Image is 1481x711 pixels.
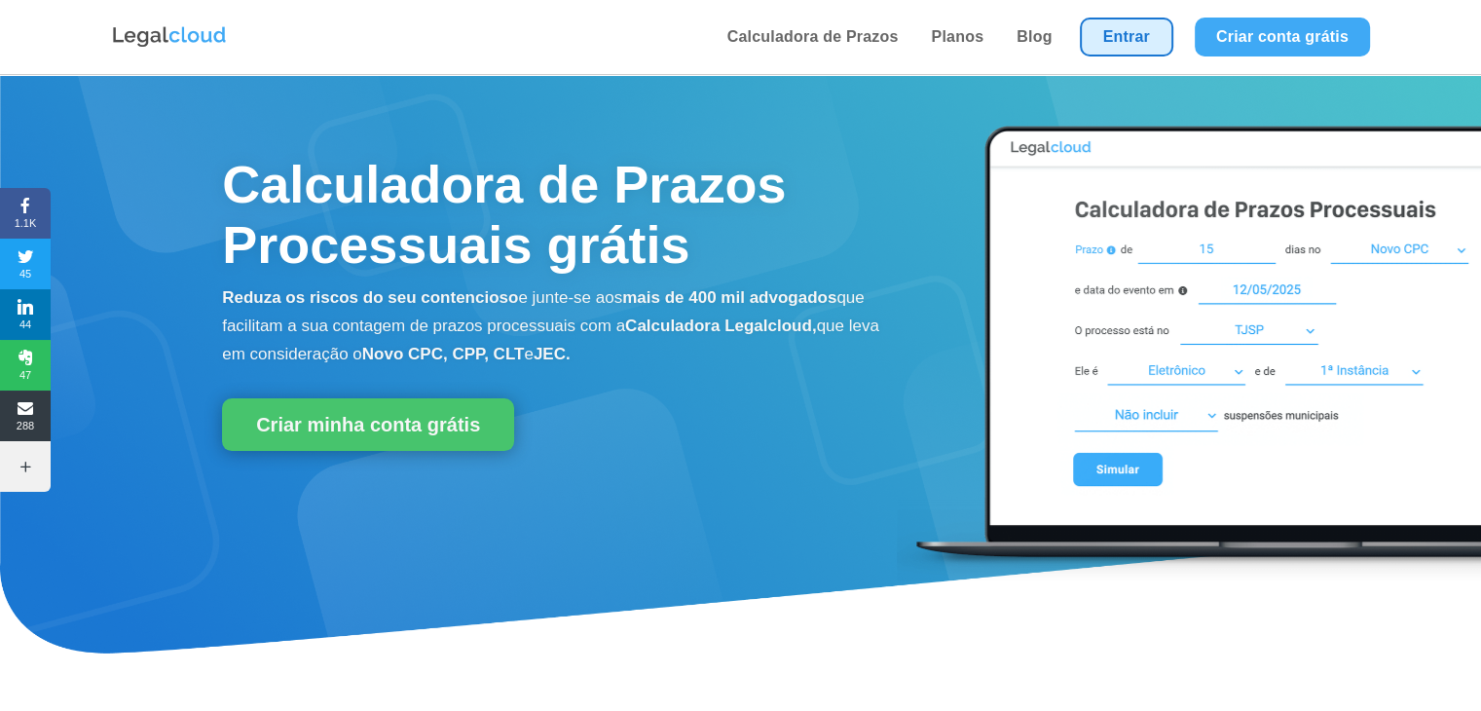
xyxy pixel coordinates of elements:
[222,288,518,307] b: Reduza os riscos do seu contencioso
[622,288,836,307] b: mais de 400 mil advogados
[625,317,817,335] b: Calculadora Legalcloud,
[897,105,1481,583] img: Calculadora de Prazos Processuais Legalcloud
[362,345,525,363] b: Novo CPC, CPP, CLT
[222,284,888,368] p: e junte-se aos que facilitam a sua contagem de prazos processuais com a que leva em consideração o e
[222,398,514,451] a: Criar minha conta grátis
[1195,18,1370,56] a: Criar conta grátis
[222,155,786,274] span: Calculadora de Prazos Processuais grátis
[1080,18,1173,56] a: Entrar
[111,24,228,50] img: Logo da Legalcloud
[534,345,571,363] b: JEC.
[897,570,1481,586] a: Calculadora de Prazos Processuais Legalcloud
